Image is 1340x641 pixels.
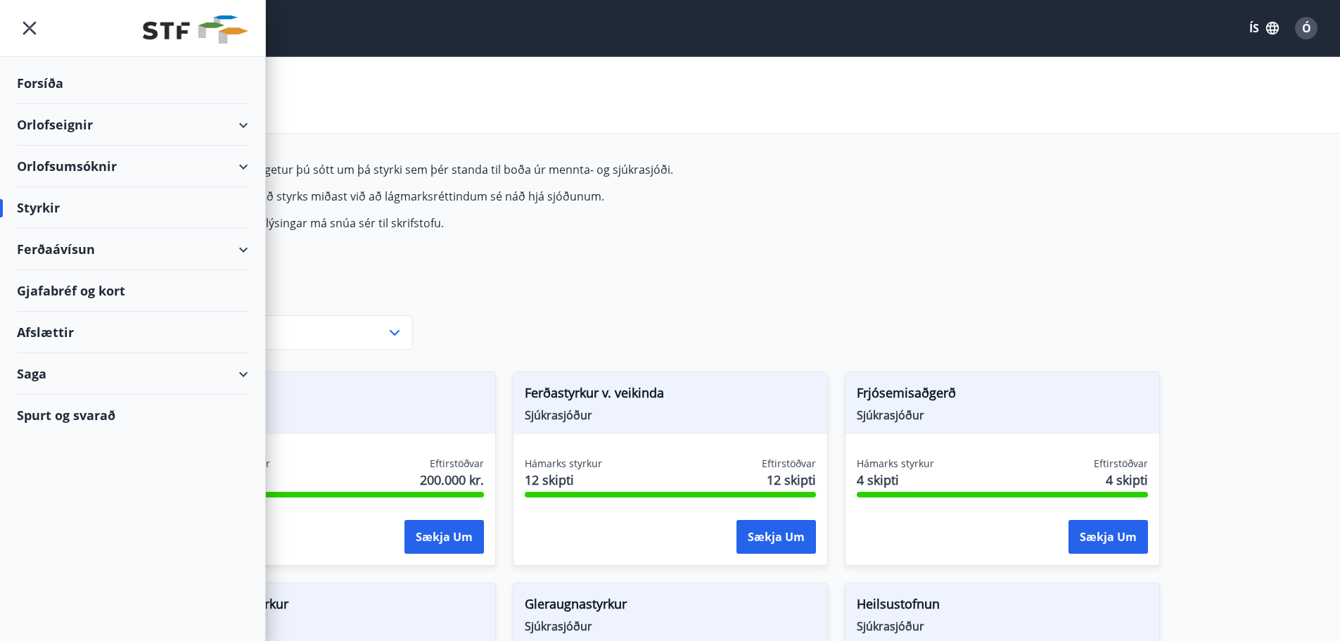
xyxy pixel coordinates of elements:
div: Saga [17,353,248,395]
span: Sjúkrasjóður [193,407,484,423]
span: 12 skipti [525,471,602,489]
span: Eftirstöðvar [762,457,816,471]
label: Flokkur [181,298,413,312]
button: Sækja um [736,520,816,554]
img: union_logo [143,15,248,44]
div: Styrkir [17,187,248,229]
p: Fyrir frekari upplýsingar má snúa sér til skrifstofu. [181,215,845,231]
button: menu [17,15,42,41]
span: 200.000 kr. [420,471,484,489]
div: Gjafabréf og kort [17,270,248,312]
span: Eftirstöðvar [1094,457,1148,471]
span: Fæðingarstyrkur [193,595,484,618]
button: ÍS [1242,15,1287,41]
div: Orlofsumsóknir [17,146,248,187]
span: 4 skipti [857,471,934,489]
span: Frjósemisaðgerð [857,383,1148,407]
span: Hámarks styrkur [525,457,602,471]
span: Sjúkrasjóður [193,618,484,634]
p: Hámarksupphæð styrks miðast við að lágmarksréttindum sé náð hjá sjóðunum. [181,189,845,204]
span: Gleraugnastyrkur [525,595,816,618]
button: Sækja um [404,520,484,554]
span: Ferðastyrkur v. veikinda [525,383,816,407]
p: Hér fyrir neðan getur þú sótt um þá styrki sem þér standa til boða úr mennta- og sjúkrasjóði. [181,162,845,177]
span: 12 skipti [767,471,816,489]
span: Ó [1302,20,1311,36]
span: Sjúkrasjóður [857,618,1148,634]
div: Forsíða [17,63,248,104]
div: Ferðaávísun [17,229,248,270]
span: Heilsustofnun [857,595,1148,618]
div: Orlofseignir [17,104,248,146]
div: Afslættir [17,312,248,353]
span: Sjúkrasjóður [857,407,1148,423]
span: 4 skipti [1106,471,1148,489]
button: Ó [1289,11,1323,45]
span: Sjúkrasjóður [525,618,816,634]
button: Sækja um [1068,520,1148,554]
div: Spurt og svarað [17,395,248,436]
span: Augnaðgerð [193,383,484,407]
span: Hámarks styrkur [857,457,934,471]
span: Eftirstöðvar [430,457,484,471]
span: Sjúkrasjóður [525,407,816,423]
